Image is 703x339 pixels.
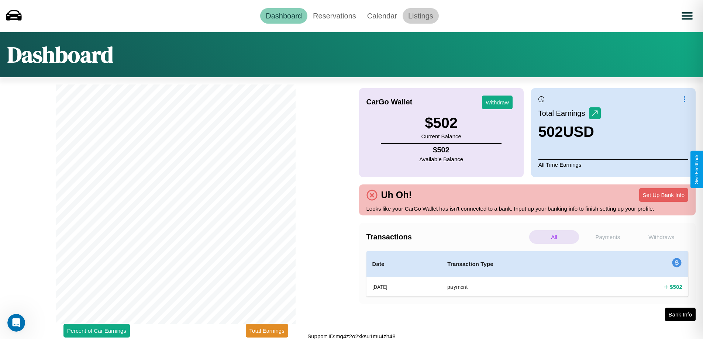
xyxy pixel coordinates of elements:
button: Set Up Bank Info [639,188,688,202]
p: Payments [583,230,633,244]
button: Withdraw [482,96,513,109]
iframe: Intercom live chat [7,314,25,332]
h1: Dashboard [7,39,113,70]
h4: Transaction Type [447,260,595,269]
h4: Uh Oh! [378,190,416,200]
button: Bank Info [665,308,696,321]
h4: $ 502 [670,283,682,291]
button: Total Earnings [246,324,288,338]
a: Dashboard [260,8,307,24]
button: Open menu [677,6,697,26]
p: All Time Earnings [538,159,688,170]
button: Percent of Car Earnings [63,324,130,338]
a: Listings [403,8,439,24]
h4: Date [372,260,436,269]
p: Withdraws [637,230,686,244]
table: simple table [366,251,689,297]
a: Reservations [307,8,362,24]
p: Current Balance [421,131,461,141]
p: Available Balance [419,154,463,164]
h4: CarGo Wallet [366,98,413,106]
a: Calendar [362,8,403,24]
th: [DATE] [366,277,442,297]
h4: Transactions [366,233,527,241]
div: Give Feedback [694,155,699,184]
p: All [529,230,579,244]
h3: $ 502 [421,115,461,131]
th: payment [441,277,601,297]
p: Looks like your CarGo Wallet has isn't connected to a bank. Input up your banking info to finish ... [366,204,689,214]
h4: $ 502 [419,146,463,154]
p: Total Earnings [538,107,589,120]
h3: 502 USD [538,124,601,140]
